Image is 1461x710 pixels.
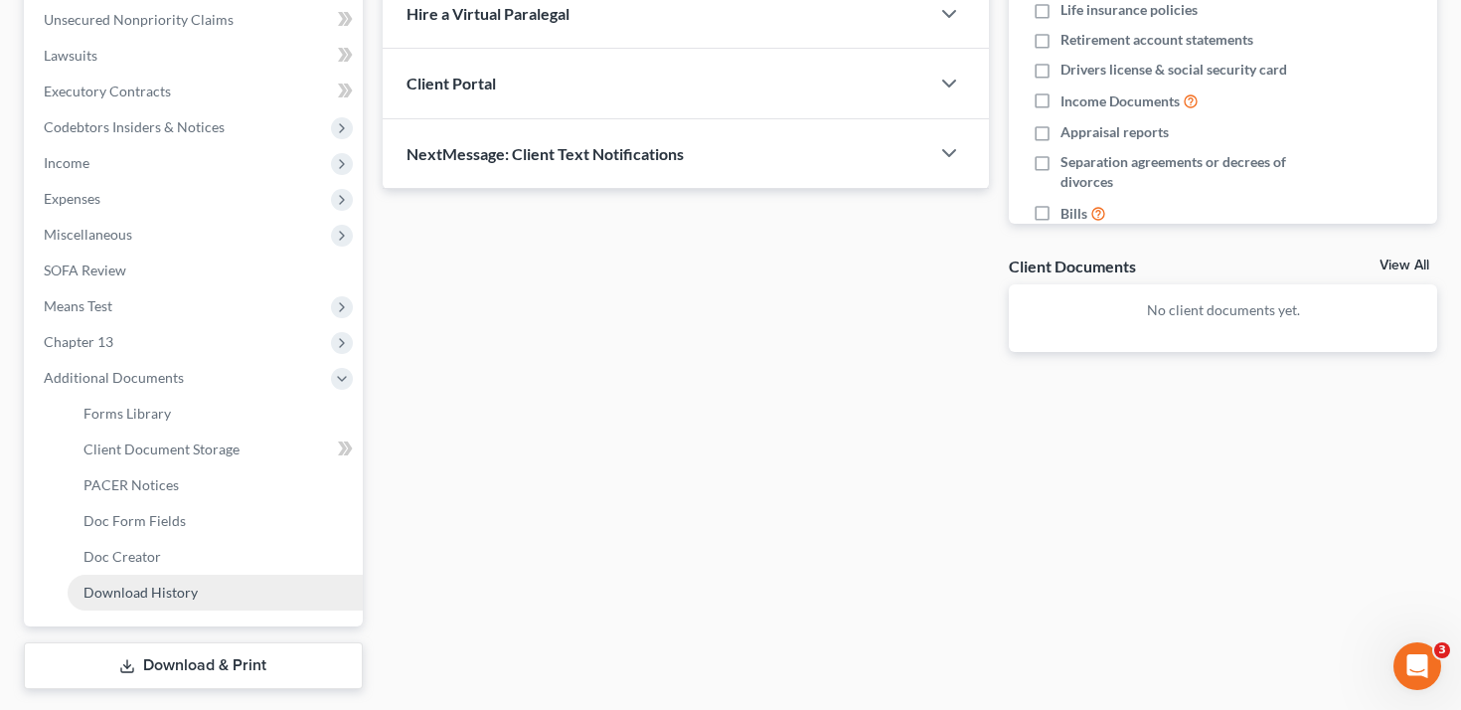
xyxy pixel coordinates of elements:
[406,144,684,163] span: NextMessage: Client Text Notifications
[83,584,198,601] span: Download History
[406,74,496,92] span: Client Portal
[44,154,89,171] span: Income
[44,262,126,278] span: SOFA Review
[68,396,363,432] a: Forms Library
[68,467,363,503] a: PACER Notices
[44,190,100,207] span: Expenses
[83,476,179,493] span: PACER Notices
[44,297,112,314] span: Means Test
[1380,259,1429,272] a: View All
[68,575,363,611] a: Download History
[1393,642,1441,690] iframe: Intercom live chat
[28,2,363,38] a: Unsecured Nonpriority Claims
[44,11,234,28] span: Unsecured Nonpriority Claims
[1060,122,1169,142] span: Appraisal reports
[44,118,225,135] span: Codebtors Insiders & Notices
[406,4,569,23] span: Hire a Virtual Paralegal
[1060,91,1180,111] span: Income Documents
[44,369,184,386] span: Additional Documents
[44,226,132,243] span: Miscellaneous
[83,405,171,422] span: Forms Library
[1060,204,1087,224] span: Bills
[28,74,363,109] a: Executory Contracts
[83,548,161,565] span: Doc Creator
[44,333,113,350] span: Chapter 13
[1025,300,1421,320] p: No client documents yet.
[68,539,363,575] a: Doc Creator
[44,47,97,64] span: Lawsuits
[68,503,363,539] a: Doc Form Fields
[1434,642,1450,658] span: 3
[28,253,363,288] a: SOFA Review
[24,642,363,689] a: Download & Print
[28,38,363,74] a: Lawsuits
[44,83,171,99] span: Executory Contracts
[83,441,240,457] span: Client Document Storage
[68,432,363,467] a: Client Document Storage
[1060,30,1253,50] span: Retirement account statements
[1060,152,1313,192] span: Separation agreements or decrees of divorces
[1009,256,1136,276] div: Client Documents
[1060,60,1287,80] span: Drivers license & social security card
[83,512,186,529] span: Doc Form Fields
